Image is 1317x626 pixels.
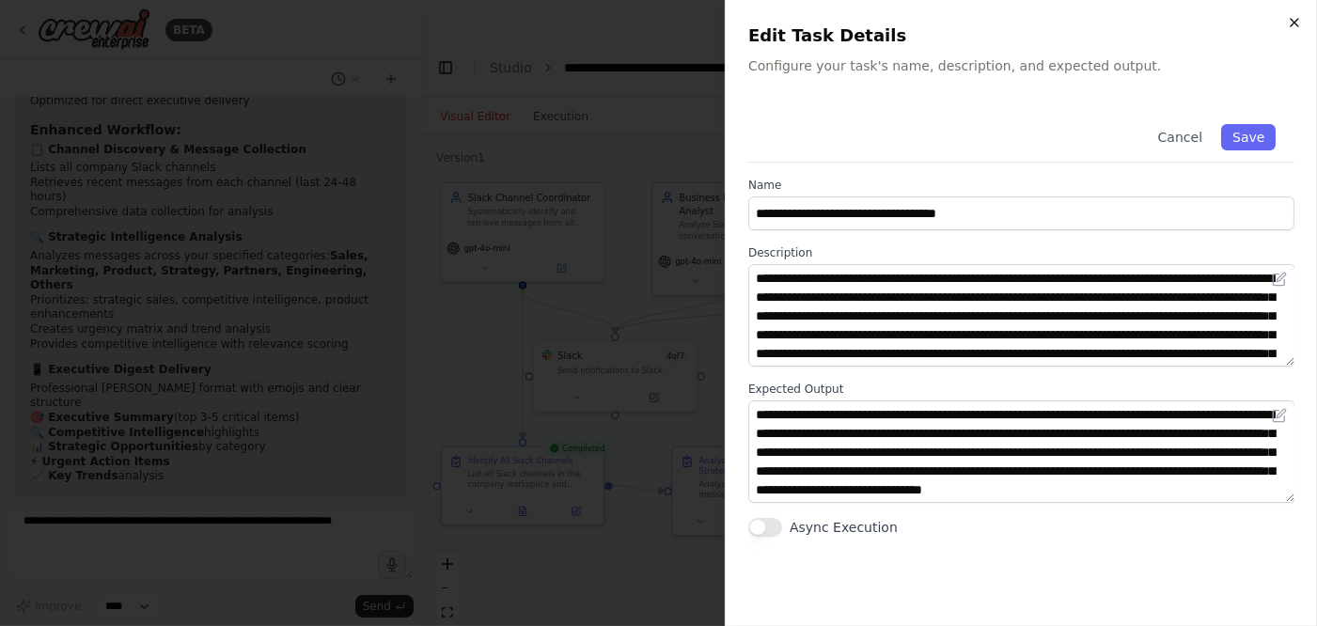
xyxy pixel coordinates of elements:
[748,382,1294,397] label: Expected Output
[1221,124,1276,150] button: Save
[748,245,1294,260] label: Description
[748,56,1294,75] p: Configure your task's name, description, and expected output.
[748,23,1294,49] h2: Edit Task Details
[1146,124,1213,150] button: Cancel
[790,518,898,537] label: Async Execution
[1268,404,1291,427] button: Open in editor
[748,178,1294,193] label: Name
[1268,268,1291,290] button: Open in editor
